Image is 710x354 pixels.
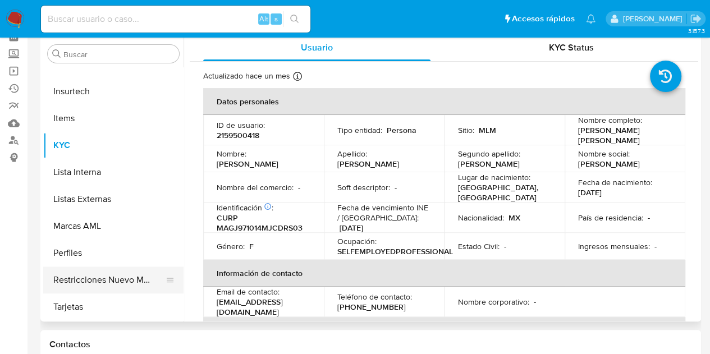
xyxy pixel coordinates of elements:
span: Alt [259,13,268,24]
span: Accesos rápidos [512,13,575,25]
p: MX [508,213,520,223]
h1: Contactos [49,339,692,350]
th: Datos personales [203,88,685,115]
p: Apellido : [337,149,367,159]
button: Tarjetas [43,293,184,320]
p: Fecha de nacimiento : [578,177,652,187]
p: Identificación : [217,203,273,213]
button: Restricciones Nuevo Mundo [43,266,175,293]
p: Segundo apellido : [457,149,520,159]
button: KYC [43,132,184,159]
p: [PERSON_NAME] [217,159,278,169]
p: Estado Civil : [457,241,499,251]
input: Buscar [63,49,175,59]
button: Perfiles [43,240,184,266]
button: Items [43,105,184,132]
span: 3.157.3 [688,26,704,35]
p: CURP MAGJ971014MJCDRS03 [217,213,306,233]
p: Sitio : [457,125,474,135]
p: - [533,297,535,307]
p: Tipo entidad : [337,125,382,135]
p: Nombre corporativo : [457,297,529,307]
p: [EMAIL_ADDRESS][DOMAIN_NAME] [217,297,306,317]
p: [DATE] [340,223,363,233]
p: MLM [478,125,496,135]
p: Género : [217,241,245,251]
p: [DATE] [578,187,602,197]
p: Teléfono de contacto : [337,292,412,302]
p: Nacionalidad : [457,213,503,223]
input: Buscar usuario o caso... [41,12,310,26]
span: Usuario [301,41,333,54]
p: - [298,182,300,192]
button: Lista Interna [43,159,184,186]
p: País de residencia : [578,213,643,223]
p: Nombre del comercio : [217,182,294,192]
p: Nombre : [217,149,246,159]
p: Ingresos mensuales : [578,241,650,251]
p: 2159500418 [217,130,259,140]
button: Buscar [52,49,61,58]
th: Información de contacto [203,260,685,287]
th: Verificación y cumplimiento [203,317,685,344]
p: - [503,241,506,251]
span: s [274,13,278,24]
button: Listas Externas [43,186,184,213]
p: [PERSON_NAME] [578,159,640,169]
p: - [648,213,650,223]
p: Ocupación : [337,236,377,246]
p: Soft descriptor : [337,182,390,192]
p: [PHONE_NUMBER] [337,302,406,312]
p: F [249,241,254,251]
p: [PERSON_NAME] [457,159,519,169]
p: - [395,182,397,192]
p: Actualizado hace un mes [203,71,290,81]
p: [PERSON_NAME] [PERSON_NAME] [578,125,667,145]
p: [PERSON_NAME] [337,159,399,169]
p: Fecha de vencimiento INE / [GEOGRAPHIC_DATA] : [337,203,431,223]
p: ID de usuario : [217,120,265,130]
p: Nombre social : [578,149,630,159]
p: SELFEMPLOYEDPROFESSIONAL [337,246,453,256]
p: Lugar de nacimiento : [457,172,530,182]
a: Salir [690,13,702,25]
button: Marcas AML [43,213,184,240]
p: Nombre completo : [578,115,642,125]
p: Email de contacto : [217,287,280,297]
p: - [654,241,657,251]
p: [GEOGRAPHIC_DATA], [GEOGRAPHIC_DATA] [457,182,547,203]
span: KYC Status [549,41,594,54]
button: Insurtech [43,78,184,105]
button: search-icon [283,11,306,27]
a: Notificaciones [586,14,596,24]
p: marianathalie.grajeda@mercadolibre.com.mx [622,13,686,24]
p: Persona [387,125,416,135]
